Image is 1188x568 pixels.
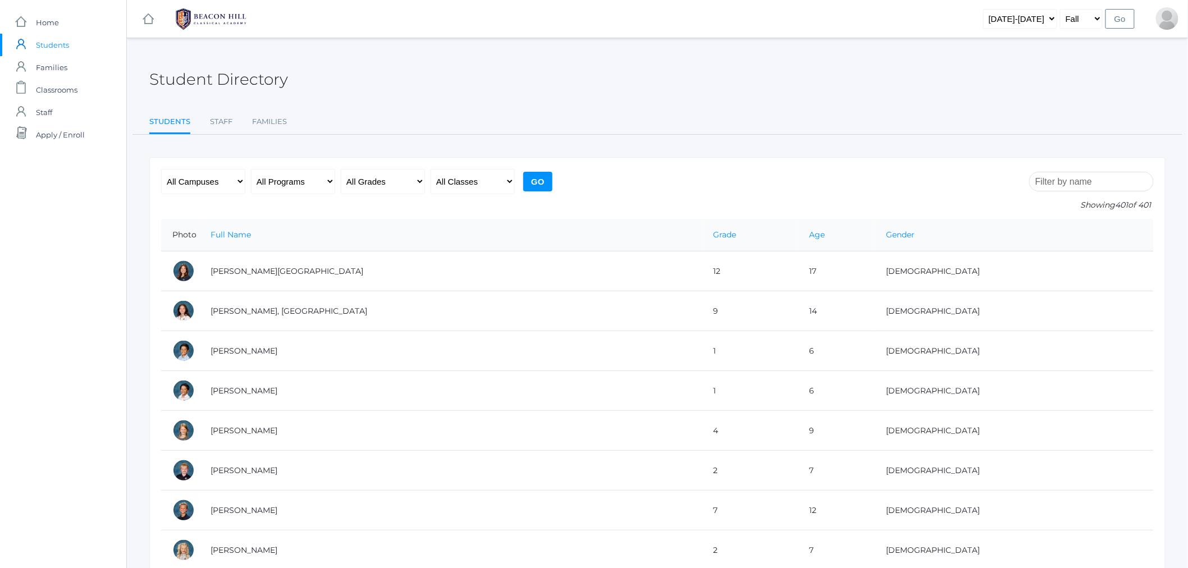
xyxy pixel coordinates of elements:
[1116,200,1128,210] span: 401
[886,230,915,240] a: Gender
[798,411,875,451] td: 9
[875,491,1154,530] td: [DEMOGRAPHIC_DATA]
[149,111,190,135] a: Students
[702,251,798,291] td: 12
[875,451,1154,491] td: [DEMOGRAPHIC_DATA]
[36,11,59,34] span: Home
[875,251,1154,291] td: [DEMOGRAPHIC_DATA]
[798,371,875,411] td: 6
[875,371,1154,411] td: [DEMOGRAPHIC_DATA]
[172,459,195,482] div: Jack Adams
[199,491,702,530] td: [PERSON_NAME]
[702,411,798,451] td: 4
[161,219,199,251] th: Photo
[36,79,77,101] span: Classrooms
[875,411,1154,451] td: [DEMOGRAPHIC_DATA]
[798,291,875,331] td: 14
[36,34,69,56] span: Students
[199,291,702,331] td: [PERSON_NAME], [GEOGRAPHIC_DATA]
[172,260,195,282] div: Charlotte Abdulla
[172,300,195,322] div: Phoenix Abdulla
[172,499,195,521] div: Cole Albanese
[36,56,67,79] span: Families
[1156,7,1178,30] div: Caitlin Tourje
[36,101,52,123] span: Staff
[875,331,1154,371] td: [DEMOGRAPHIC_DATA]
[1105,9,1135,29] input: Go
[36,123,85,146] span: Apply / Enroll
[798,251,875,291] td: 17
[199,451,702,491] td: [PERSON_NAME]
[172,419,195,442] div: Amelia Adams
[172,340,195,362] div: Dominic Abrea
[172,379,195,402] div: Grayson Abrea
[523,172,552,191] input: Go
[172,539,195,561] div: Elle Albanese
[199,331,702,371] td: [PERSON_NAME]
[875,291,1154,331] td: [DEMOGRAPHIC_DATA]
[199,251,702,291] td: [PERSON_NAME][GEOGRAPHIC_DATA]
[199,411,702,451] td: [PERSON_NAME]
[798,331,875,371] td: 6
[798,451,875,491] td: 7
[1029,172,1154,191] input: Filter by name
[210,111,232,133] a: Staff
[798,491,875,530] td: 12
[702,371,798,411] td: 1
[169,5,253,33] img: BHCALogos-05-308ed15e86a5a0abce9b8dd61676a3503ac9727e845dece92d48e8588c001991.png
[702,451,798,491] td: 2
[702,331,798,371] td: 1
[1029,199,1154,211] p: Showing of 401
[702,291,798,331] td: 9
[211,230,251,240] a: Full Name
[702,491,798,530] td: 7
[713,230,736,240] a: Grade
[809,230,825,240] a: Age
[149,71,288,88] h2: Student Directory
[199,371,702,411] td: [PERSON_NAME]
[252,111,287,133] a: Families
